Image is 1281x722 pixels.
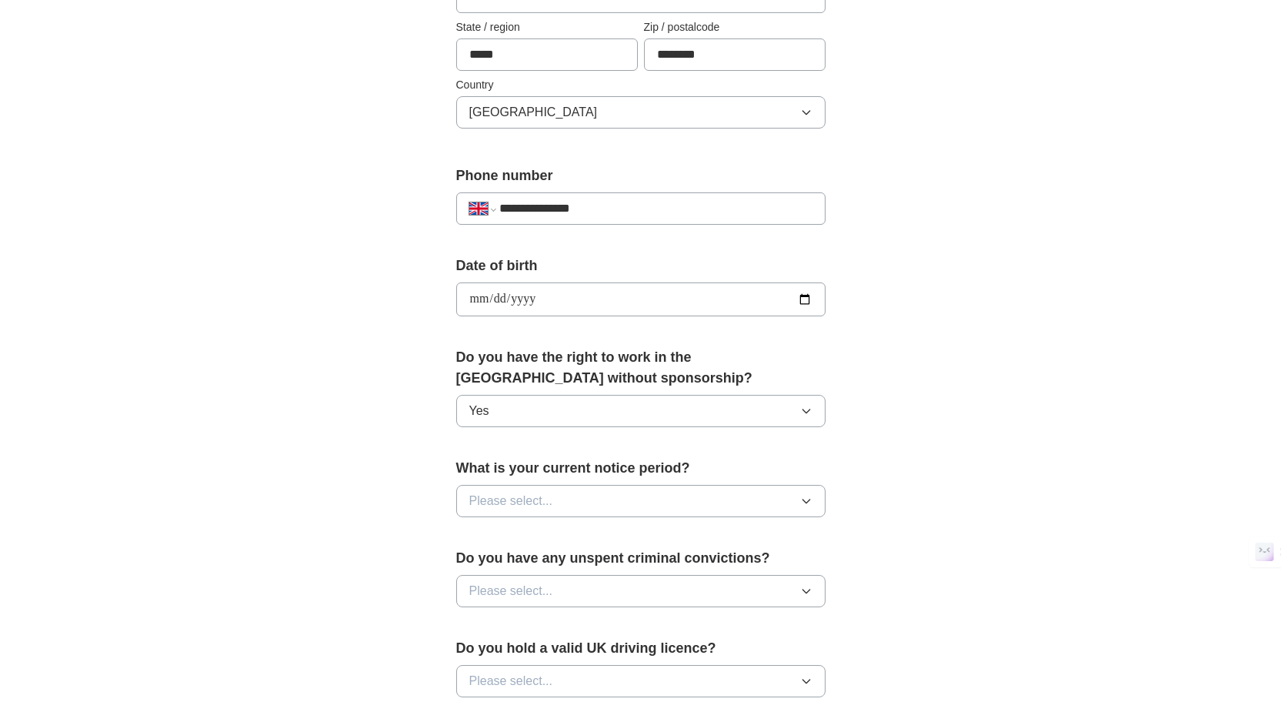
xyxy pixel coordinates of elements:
[456,77,826,93] label: Country
[456,485,826,517] button: Please select...
[644,19,826,35] label: Zip / postalcode
[469,582,553,600] span: Please select...
[456,347,826,389] label: Do you have the right to work in the [GEOGRAPHIC_DATA] without sponsorship?
[456,458,826,479] label: What is your current notice period?
[456,96,826,129] button: [GEOGRAPHIC_DATA]
[456,575,826,607] button: Please select...
[456,256,826,276] label: Date of birth
[469,492,553,510] span: Please select...
[456,548,826,569] label: Do you have any unspent criminal convictions?
[469,103,598,122] span: [GEOGRAPHIC_DATA]
[469,672,553,690] span: Please select...
[469,402,489,420] span: Yes
[456,165,826,186] label: Phone number
[456,395,826,427] button: Yes
[456,638,826,659] label: Do you hold a valid UK driving licence?
[456,665,826,697] button: Please select...
[456,19,638,35] label: State / region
